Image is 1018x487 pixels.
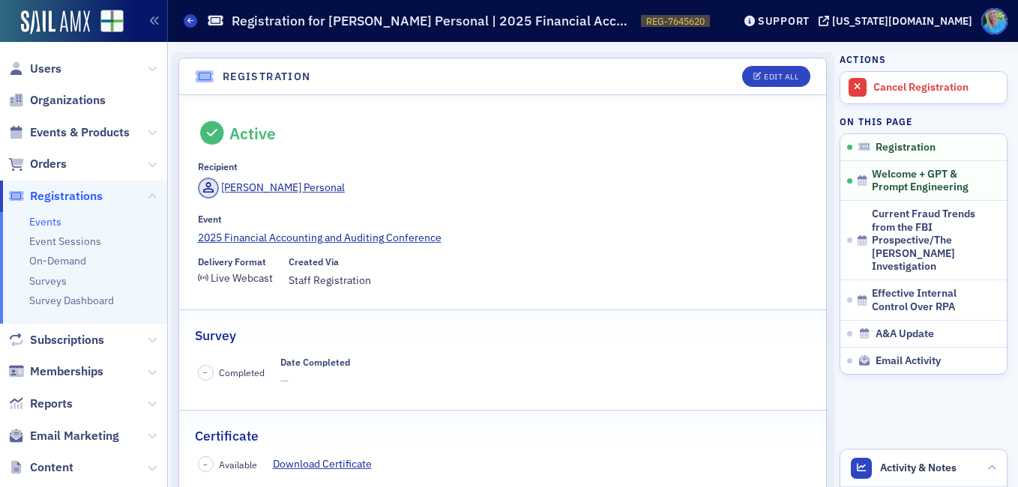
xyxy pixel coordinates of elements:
a: Email Marketing [8,428,119,444]
a: Events [29,215,61,229]
span: Memberships [30,363,103,380]
a: Organizations [8,92,106,109]
span: Content [30,459,73,476]
div: [US_STATE][DOMAIN_NAME] [832,14,972,28]
h4: Actions [840,52,886,66]
span: – [203,367,208,378]
div: Delivery Format [198,256,266,267]
span: Registration [876,141,936,154]
h1: Registration for [PERSON_NAME] Personal | 2025 Financial Accounting and Auditing Conference [232,12,633,30]
a: On-Demand [29,254,86,267]
a: Events & Products [8,124,130,141]
img: SailAMX [100,10,124,33]
a: Orders [8,156,67,172]
h2: Certificate [195,426,259,446]
a: Reports [8,396,73,412]
div: Edit All [764,73,798,81]
div: Cancel Registration [873,81,999,94]
a: 2025 Financial Accounting and Auditing Conference [198,230,808,246]
a: Content [8,459,73,476]
span: Available [219,458,257,471]
span: Users [30,61,61,77]
a: Users [8,61,61,77]
a: [PERSON_NAME] Personal [198,178,346,199]
div: Created Via [289,256,339,267]
span: Completed [219,366,265,379]
a: Event Sessions [29,235,101,248]
div: Live Webcast [211,274,273,282]
span: – [203,459,208,470]
span: Activity & Notes [880,460,957,476]
div: Date Completed [280,357,350,368]
span: Profile [981,8,1008,34]
h2: Survey [195,326,236,345]
a: Download Certificate [273,456,383,472]
span: Reports [30,396,73,412]
a: Memberships [8,363,103,380]
a: Surveys [29,274,67,288]
a: Survey Dashboard [29,294,114,307]
span: — [280,373,350,389]
span: Registrations [30,188,103,205]
div: Recipient [198,161,238,172]
a: View Homepage [90,10,124,35]
span: Organizations [30,92,106,109]
div: Support [758,14,810,28]
img: SailAMX [21,10,90,34]
span: A&A Update [876,327,934,341]
div: Event [198,214,222,225]
h4: On this page [840,115,1008,128]
span: Effective Internal Control Over RPA [872,287,987,313]
span: Orders [30,156,67,172]
span: REG-7645620 [646,15,705,28]
span: Email Marketing [30,428,119,444]
span: Welcome + GPT & Prompt Engineering [872,168,987,194]
h4: Registration [223,69,311,85]
span: Staff Registration [289,273,371,288]
a: Subscriptions [8,332,104,348]
div: [PERSON_NAME] Personal [221,180,345,196]
span: Email Activity [876,354,941,368]
a: Registrations [8,188,103,205]
a: Cancel Registration [840,72,1007,103]
span: Subscriptions [30,332,104,348]
span: Current Fraud Trends from the FBI Prospective/The [PERSON_NAME] Investigation [872,208,987,273]
button: Edit All [742,66,810,87]
button: [US_STATE][DOMAIN_NAME] [819,16,978,26]
div: Active [229,124,276,143]
span: Events & Products [30,124,130,141]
